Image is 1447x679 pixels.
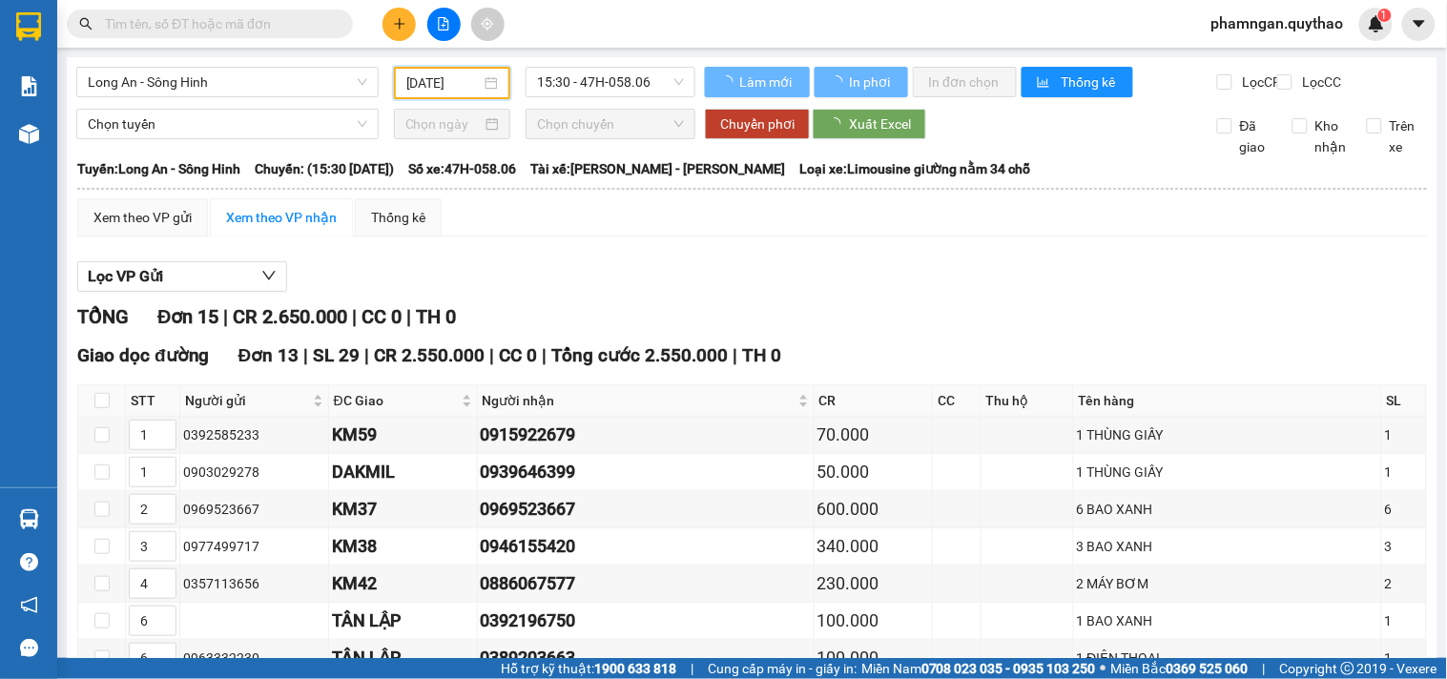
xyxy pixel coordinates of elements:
button: Xuất Excel [813,109,926,139]
span: aim [481,17,494,31]
div: 0963332230 [183,648,325,669]
span: copyright [1341,662,1354,675]
div: 100.000 [817,645,930,671]
div: KM42 [332,570,474,597]
span: In phơi [849,72,893,93]
span: Chọn tuyến [88,110,367,138]
div: 50.000 [817,459,930,485]
span: Giao dọc đường [77,344,210,366]
span: | [1263,658,1266,679]
th: CC [933,385,981,417]
span: search [79,17,93,31]
span: Đơn 13 [238,344,300,366]
div: 0886067577 [481,570,811,597]
span: Thống kê [1061,72,1118,93]
span: Hỗ trợ kỹ thuật: [501,658,676,679]
div: 2 [1385,573,1423,594]
div: 340.000 [817,533,930,560]
div: 1 THÙNG GIẤY [1077,462,1379,483]
div: KM38 [332,533,474,560]
span: Số xe: 47H-058.06 [408,158,516,179]
span: Chọn chuyến [537,110,684,138]
input: Chọn ngày [405,113,483,134]
button: Chuyển phơi [705,109,810,139]
span: loading [720,75,736,89]
span: CR 2.550.000 [374,344,485,366]
img: warehouse-icon [19,509,39,529]
div: 230.000 [817,570,930,597]
span: ⚪️ [1101,665,1106,672]
div: 0969523667 [481,496,811,523]
th: STT [126,385,180,417]
span: CC 0 [362,305,402,328]
span: loading [828,117,849,131]
div: Thống kê [371,207,425,228]
span: | [542,344,547,366]
th: Thu hộ [982,385,1074,417]
span: loading [830,75,846,89]
span: CC 0 [499,344,537,366]
div: 1 THÙNG GIẤY [1077,424,1379,445]
div: Xem theo VP gửi [93,207,192,228]
span: | [733,344,737,366]
img: icon-new-feature [1368,15,1385,32]
span: TH 0 [416,305,456,328]
div: TÂN LẬP [332,645,474,671]
span: Đơn 15 [157,305,218,328]
img: solution-icon [19,76,39,96]
span: Chuyến: (15:30 [DATE]) [255,158,394,179]
div: DAKMIL [332,459,474,485]
button: In đơn chọn [913,67,1017,97]
div: Xem theo VP nhận [226,207,337,228]
span: notification [20,596,38,614]
div: 0357113656 [183,573,325,594]
span: Làm mới [739,72,795,93]
div: KM37 [332,496,474,523]
span: Trên xe [1382,115,1428,157]
div: 3 BAO XANH [1077,536,1379,557]
div: 1 [1385,610,1423,631]
input: 12/08/2025 [406,72,482,93]
span: bar-chart [1037,75,1053,91]
div: 0977499717 [183,536,325,557]
span: Xuất Excel [849,113,911,134]
span: Lọc CR [1235,72,1285,93]
span: | [223,305,228,328]
span: | [364,344,369,366]
img: warehouse-icon [19,124,39,144]
span: Loại xe: Limousine giường nằm 34 chỗ [799,158,1031,179]
button: plus [382,8,416,41]
strong: 0369 525 060 [1167,661,1249,676]
button: bar-chartThống kê [1022,67,1133,97]
th: CR [815,385,934,417]
button: file-add [427,8,461,41]
div: 0392585233 [183,424,325,445]
span: Long An - Sông Hinh [88,68,367,96]
img: logo-vxr [16,12,41,41]
b: Tuyến: Long An - Sông Hinh [77,161,240,176]
button: Lọc VP Gửi [77,261,287,292]
div: 1 [1385,648,1423,669]
span: Lọc CC [1295,72,1345,93]
span: Tài xế: [PERSON_NAME] - [PERSON_NAME] [530,158,785,179]
div: 0939646399 [481,459,811,485]
div: 0389203663 [481,645,811,671]
div: 0903029278 [183,462,325,483]
span: Người gửi [185,390,309,411]
input: Tìm tên, số ĐT hoặc mã đơn [105,13,330,34]
span: message [20,639,38,657]
div: KM59 [332,422,474,448]
span: | [489,344,494,366]
div: 6 BAO XANH [1077,499,1379,520]
div: 0392196750 [481,607,811,634]
sup: 1 [1378,9,1392,22]
span: question-circle [20,553,38,571]
span: ĐC Giao [334,390,458,411]
div: 1 [1385,424,1423,445]
span: TỔNG [77,305,129,328]
div: 100.000 [817,607,930,634]
div: 0946155420 [481,533,811,560]
span: file-add [437,17,450,31]
span: caret-down [1411,15,1428,32]
span: CR 2.650.000 [233,305,347,328]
